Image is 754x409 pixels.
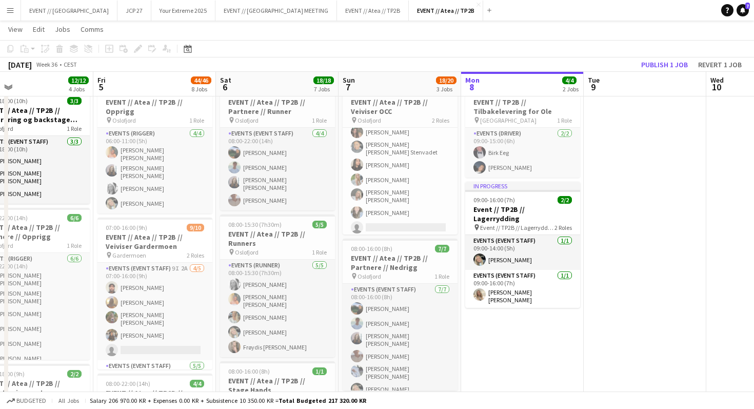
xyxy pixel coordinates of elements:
[4,23,27,36] a: View
[343,239,458,391] app-job-card: 08:00-16:00 (8h)7/7EVENT // Atea // TP2B // Partnere // Nedrigg Oslofjord1 RoleEvents (Event Staf...
[51,23,74,36] a: Jobs
[465,205,580,223] h3: Event // TP2B // Lagerrydding
[112,251,146,259] span: Gardermoen
[228,367,270,375] span: 08:00-16:00 (8h)
[97,128,212,213] app-card-role: Events (Rigger)4/406:00-11:00 (5h)[PERSON_NAME] [PERSON_NAME][PERSON_NAME] [PERSON_NAME][PERSON_N...
[8,25,23,34] span: View
[480,224,554,231] span: Event // TP2B // Lagerrydding
[67,214,82,222] span: 6/6
[228,221,282,228] span: 08:00-15:30 (7h30m)
[473,196,515,204] span: 09:00-16:00 (7h)
[312,221,327,228] span: 5/5
[69,85,88,93] div: 4 Jobs
[220,215,335,357] app-job-card: 08:00-15:30 (7h30m)5/5EVENT // Atea // TP2B // Runners Oslofjord1 RoleEvents (Runner)5/508:00-15:...
[97,98,212,116] h3: EVENT // Atea // TP2B // Opprigg
[358,116,381,124] span: Oslofjord
[557,116,572,124] span: 1 Role
[97,218,212,369] app-job-card: 07:00-16:00 (9h)9/10EVENT // Atea // TP2B // Veiviser Gardermoen Gardermoen2 RolesEvents (Event S...
[235,116,259,124] span: Oslofjord
[67,370,82,378] span: 2/2
[81,25,104,34] span: Comms
[586,81,600,93] span: 9
[33,25,45,34] span: Edit
[312,367,327,375] span: 1/1
[97,75,106,85] span: Fri
[432,116,449,124] span: 2 Roles
[151,1,215,21] button: Your Extreme 2025
[97,388,212,407] h3: EVENT // Atea // TP2B // Partnere // Runner
[694,58,746,71] button: Revert 1 job
[343,75,355,85] span: Sun
[343,254,458,272] h3: EVENT // Atea // TP2B // Partnere // Nedrigg
[106,380,150,387] span: 08:00-22:00 (14h)
[465,128,580,178] app-card-role: Events (Driver)2/209:00-15:00 (6h)Birk Eeg[PERSON_NAME]
[464,81,480,93] span: 8
[279,397,366,404] span: Total Budgeted 217 320.00 KR
[313,76,334,84] span: 18/18
[64,61,77,68] div: CEST
[67,242,82,249] span: 1 Role
[67,97,82,105] span: 3/3
[745,3,750,9] span: 7
[465,182,580,190] div: In progress
[235,248,259,256] span: Oslofjord
[106,224,147,231] span: 07:00-16:00 (9h)
[220,229,335,248] h3: EVENT // Atea // TP2B // Runners
[56,397,81,404] span: All jobs
[220,376,335,395] h3: EVENT // Atea // TP2B // Stage Hands
[588,75,600,85] span: Tue
[465,98,580,116] h3: EVENT // TP2B // Tilbakelevering for Ole
[189,116,204,124] span: 1 Role
[480,116,537,124] span: [GEOGRAPHIC_DATA]
[21,1,117,21] button: EVENT // [GEOGRAPHIC_DATA]
[34,61,59,68] span: Week 36
[409,1,483,21] button: EVENT // Atea // TP2B
[554,224,572,231] span: 2 Roles
[351,245,392,252] span: 08:00-16:00 (8h)
[314,85,333,93] div: 7 Jobs
[343,92,458,238] app-card-role: Actor1I4A7/808:00-16:00 (8h)Roumaissaa Hadui[PERSON_NAME][PERSON_NAME] [PERSON_NAME] Stenvadet[PE...
[55,25,70,34] span: Jobs
[465,83,580,178] div: 09:00-15:00 (6h)2/2EVENT // TP2B // Tilbakelevering for Ole [GEOGRAPHIC_DATA]1 RoleEvents (Driver...
[117,1,151,21] button: JCP 27
[29,23,49,36] a: Edit
[343,98,458,116] h3: EVENT // Atea // TP2B // Veiviser OCC
[215,1,337,21] button: EVENT // [GEOGRAPHIC_DATA] MEETING
[191,76,211,84] span: 44/46
[191,85,211,93] div: 8 Jobs
[637,58,692,71] button: Publish 1 job
[465,235,580,270] app-card-role: Events (Event Staff)1/109:00-14:00 (5h)[PERSON_NAME]
[558,196,572,204] span: 2/2
[435,245,449,252] span: 7/7
[220,83,335,210] app-job-card: 08:00-22:00 (14h)4/4EVENT // Atea // TP2B // Partnere // Runner Oslofjord1 RoleEvents (Event Staf...
[67,125,82,132] span: 1 Role
[220,98,335,116] h3: EVENT // Atea // TP2B // Partnere // Runner
[220,75,231,85] span: Sat
[434,272,449,280] span: 1 Role
[337,1,409,21] button: EVENT // Atea // TP2B
[343,83,458,235] app-job-card: 07:00-16:00 (9h)9/11EVENT // Atea // TP2B // Veiviser OCC Oslofjord2 Roles Actor1I4A7/808:00-16:0...
[8,60,32,70] div: [DATE]
[436,85,456,93] div: 3 Jobs
[737,4,749,16] a: 7
[563,85,579,93] div: 2 Jobs
[97,263,212,360] app-card-role: Events (Event Staff)9I2A4/507:00-16:00 (9h)[PERSON_NAME][PERSON_NAME][PERSON_NAME] [PERSON_NAME][...
[90,397,366,404] div: Salary 206 970.00 KR + Expenses 0.00 KR + Subsistence 10 350.00 KR =
[465,75,480,85] span: Mon
[465,182,580,308] app-job-card: In progress09:00-16:00 (7h)2/2Event // TP2B // Lagerrydding Event // TP2B // Lagerrydding2 RolesE...
[187,224,204,231] span: 9/10
[709,81,724,93] span: 10
[97,83,212,213] app-job-card: 06:00-11:00 (5h)4/4EVENT // Atea // TP2B // Opprigg Oslofjord1 RoleEvents (Rigger)4/406:00-11:00 ...
[341,81,355,93] span: 7
[97,232,212,251] h3: EVENT // Atea // TP2B // Veiviser Gardermoen
[68,76,89,84] span: 12/12
[112,116,136,124] span: Oslofjord
[710,75,724,85] span: Wed
[76,23,108,36] a: Comms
